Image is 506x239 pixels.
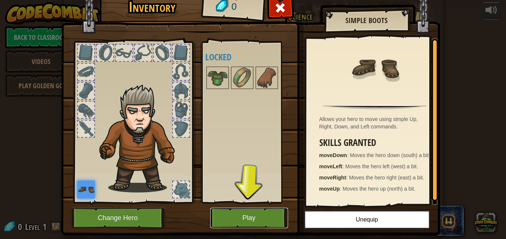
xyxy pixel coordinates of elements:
h3: Skills Granted [319,138,434,148]
strong: moveRight [319,175,346,181]
span: Moves the hero right (east) a bit. [349,175,424,181]
button: Play [210,208,288,228]
span: Moves the hero up (north) a bit. [343,186,415,192]
h2: Simple Boots [332,16,402,25]
div: Allows your hero to move using simple Up, Right, Down, and Left commands. [319,115,434,130]
strong: moveDown [319,152,347,158]
img: portrait.png [256,67,277,88]
span: : [340,186,343,192]
strong: moveUp [319,186,340,192]
span: Moves the hero left (west) a bit. [345,163,418,169]
img: hr.png [323,105,426,109]
span: : [346,175,349,181]
img: portrait.png [232,67,253,88]
button: Unequip [304,210,430,229]
img: portrait.png [207,67,228,88]
span: : [347,152,350,158]
h4: Locked [205,52,299,62]
button: Change Hero [72,208,166,228]
img: hair_m2.png [96,84,187,192]
img: portrait.png [351,44,399,92]
img: portrait.png [77,181,95,198]
span: : [342,163,345,169]
strong: moveLeft [319,163,342,169]
span: Moves the hero down (south) a bit. [350,152,430,158]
